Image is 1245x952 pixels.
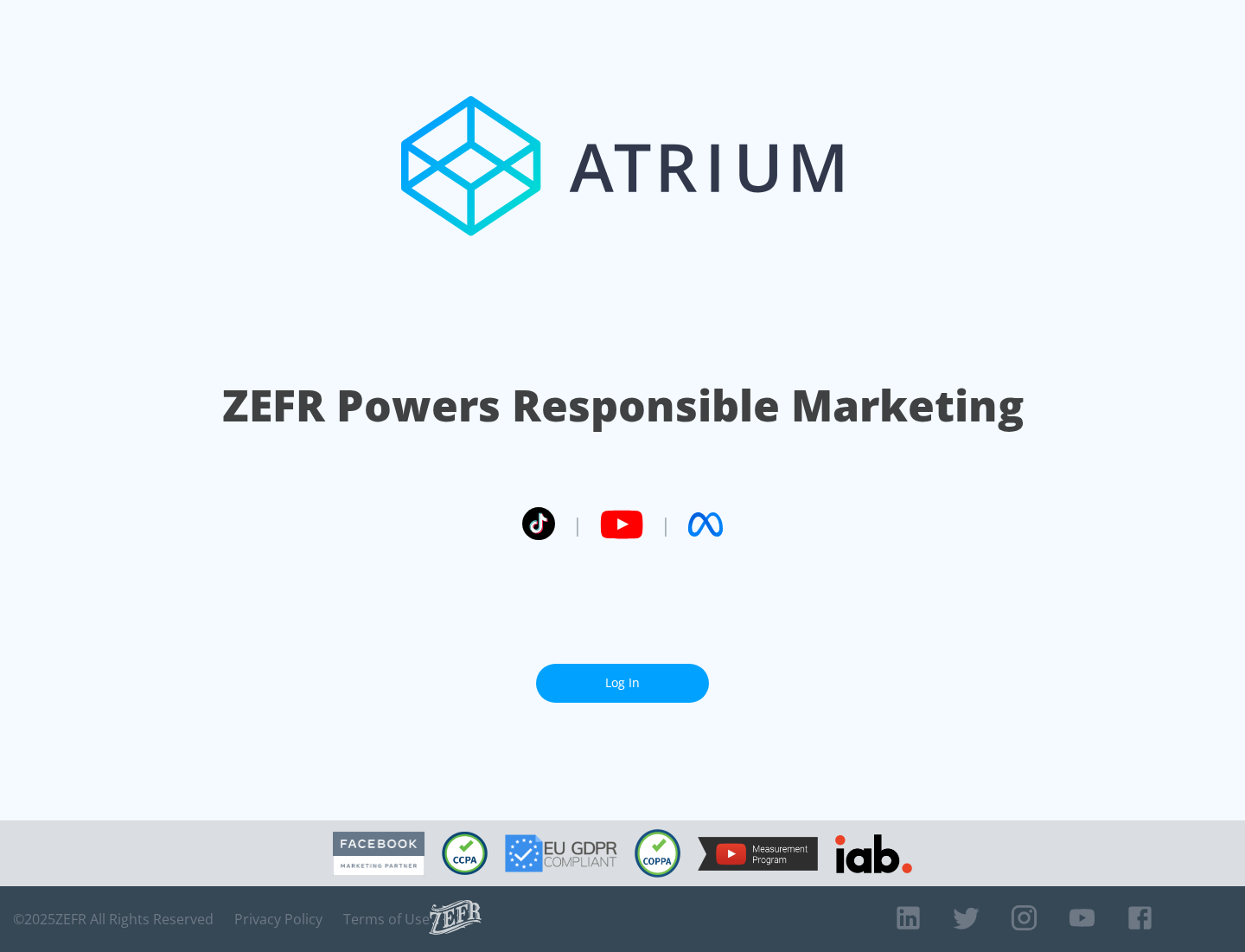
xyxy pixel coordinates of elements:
img: YouTube Measurement Program [698,837,818,871]
img: IAB [835,834,912,873]
img: COPPA Compliant [635,829,680,878]
a: Terms of Use [343,910,430,928]
h1: ZEFR Powers Responsible Marketing [222,376,1024,435]
span: | [661,511,671,537]
span: | [572,511,583,537]
span: © 2025 ZEFR All Rights Reserved [13,910,214,928]
a: Privacy Policy [234,910,322,928]
img: Facebook Marketing Partner [333,832,425,876]
img: CCPA Compliant [442,832,488,875]
a: Log In [536,664,709,703]
img: GDPR Compliant [505,834,617,872]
